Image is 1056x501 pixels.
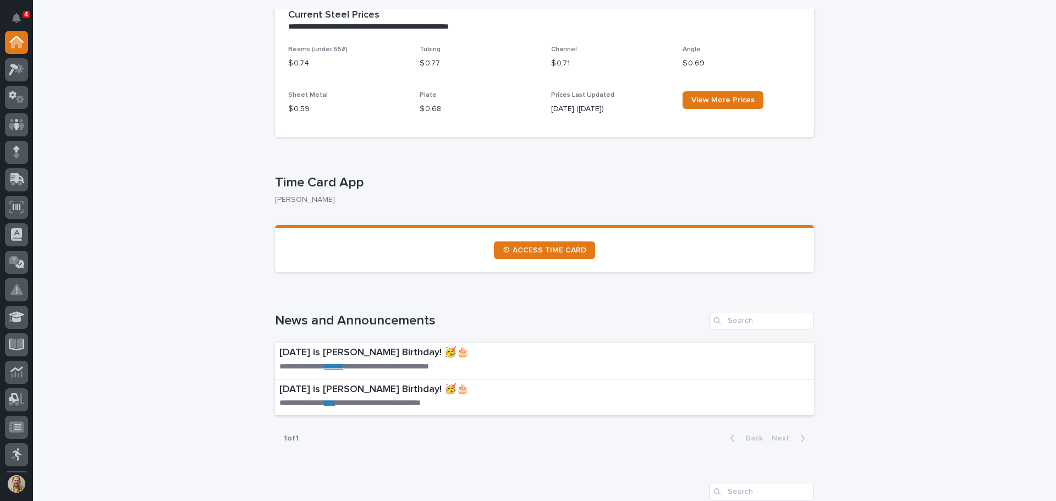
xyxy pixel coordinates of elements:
button: users-avatar [5,472,28,496]
p: 1 of 1 [275,425,307,452]
a: View More Prices [683,91,763,109]
button: Back [721,433,767,443]
p: $ 0.77 [420,58,538,69]
div: Notifications4 [14,13,28,31]
span: Back [739,434,763,442]
p: 4 [24,10,28,18]
p: $ 0.69 [683,58,801,69]
p: $ 0.59 [288,103,406,115]
span: Tubing [420,46,441,53]
span: View More Prices [691,96,755,104]
p: [DATE] is [PERSON_NAME] Birthday! 🥳🎂 [279,347,652,359]
p: $ 0.74 [288,58,406,69]
span: Next [772,434,796,442]
a: ⏲ ACCESS TIME CARD [494,241,595,259]
h2: Current Steel Prices [288,9,380,21]
input: Search [710,312,814,329]
span: Sheet Metal [288,92,328,98]
span: Angle [683,46,701,53]
p: $ 0.71 [551,58,669,69]
button: Next [767,433,814,443]
input: Search [710,483,814,500]
p: [DATE] ([DATE]) [551,103,669,115]
span: Plate [420,92,437,98]
p: Time Card App [275,175,810,191]
p: $ 0.68 [420,103,538,115]
span: Prices Last Updated [551,92,614,98]
p: [PERSON_NAME] [275,195,805,205]
span: Channel [551,46,577,53]
button: Notifications [5,7,28,30]
h1: News and Announcements [275,313,705,329]
span: Beams (under 55#) [288,46,348,53]
span: ⏲ ACCESS TIME CARD [503,246,586,254]
p: [DATE] is [PERSON_NAME] Birthday! 🥳🎂 [279,384,640,396]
